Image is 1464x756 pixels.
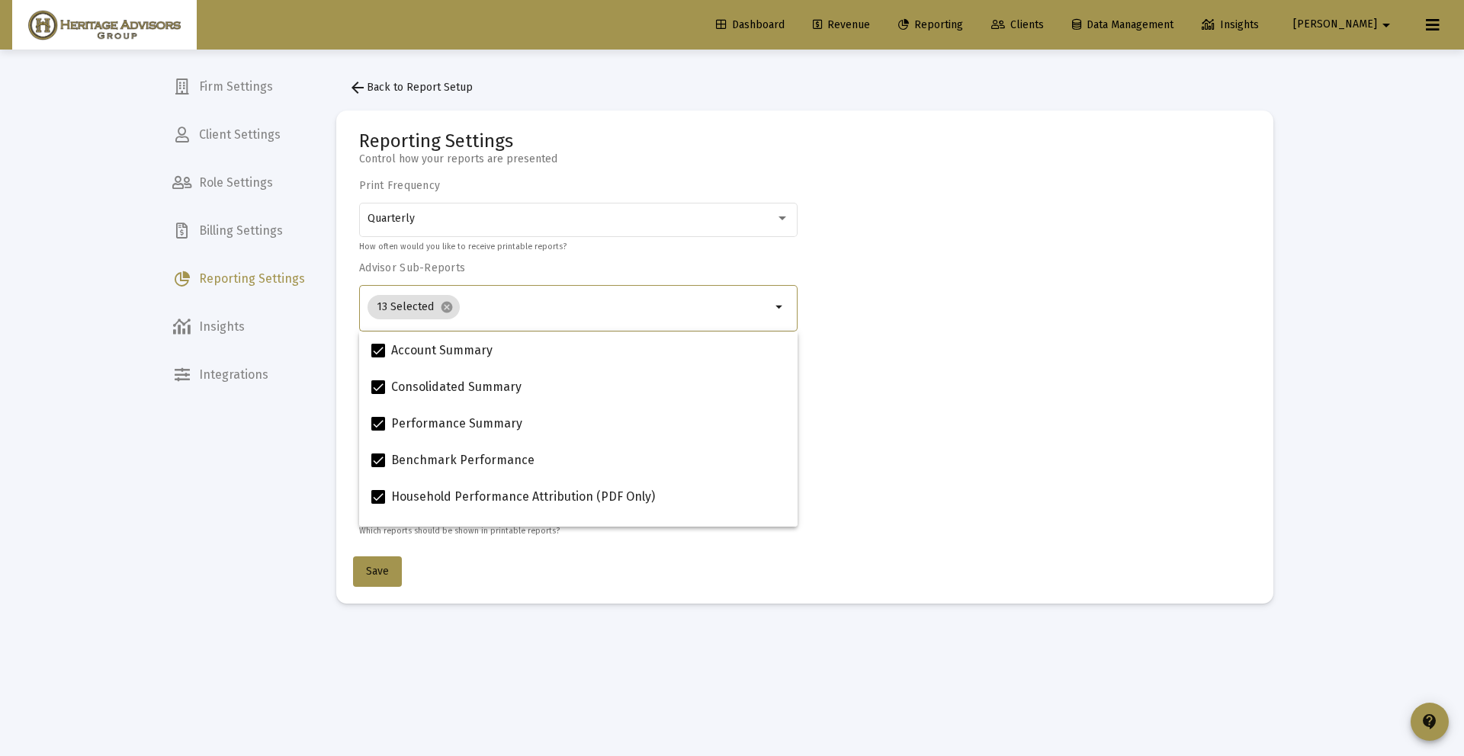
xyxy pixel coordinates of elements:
[704,10,797,40] a: Dashboard
[160,117,317,153] a: Client Settings
[160,309,317,345] a: Insights
[359,133,557,149] mat-card-title: Reporting Settings
[391,488,655,506] span: Household Performance Attribution (PDF Only)
[979,10,1056,40] a: Clients
[359,179,790,192] label: Print Frequency
[160,69,317,105] a: Firm Settings
[898,18,963,31] span: Reporting
[359,242,567,251] mat-hint: How often would you like to receive printable reports?
[160,261,317,297] a: Reporting Settings
[348,78,367,97] mat-icon: arrow_back
[1189,10,1271,40] a: Insights
[391,451,535,469] span: Benchmark Performance
[353,556,402,587] button: Save
[368,295,460,319] mat-chip: 13 Selected
[1293,18,1377,31] span: [PERSON_NAME]
[801,10,882,40] a: Revenue
[1275,9,1414,40] button: [PERSON_NAME]
[24,10,185,40] img: Dashboard
[1202,18,1259,31] span: Insights
[366,565,389,578] span: Save
[368,292,772,322] mat-chip-list: Selection
[160,357,317,393] a: Integrations
[716,18,785,31] span: Dashboard
[368,212,415,225] span: Quarterly
[991,18,1044,31] span: Clients
[1421,713,1439,731] mat-icon: contact_support
[771,298,789,316] mat-icon: arrow_drop_down
[160,165,317,201] a: Role Settings
[391,378,522,396] span: Consolidated Summary
[1060,10,1186,40] a: Data Management
[336,72,485,103] button: Back to Report Setup
[1072,18,1173,31] span: Data Management
[359,261,790,274] label: Advisor Sub-Reports
[886,10,975,40] a: Reporting
[391,415,522,433] span: Performance Summary
[1377,10,1395,40] mat-icon: arrow_drop_down
[391,524,559,543] span: Portfolio Snapshot (PDF Only)
[160,213,317,249] a: Billing Settings
[440,300,454,314] mat-icon: cancel
[359,152,557,167] mat-card-subtitle: Control how your reports are presented
[359,527,789,536] p: Which reports should be shown in printable reports?
[348,81,473,94] span: Back to Report Setup
[813,18,870,31] span: Revenue
[391,341,493,360] span: Account Summary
